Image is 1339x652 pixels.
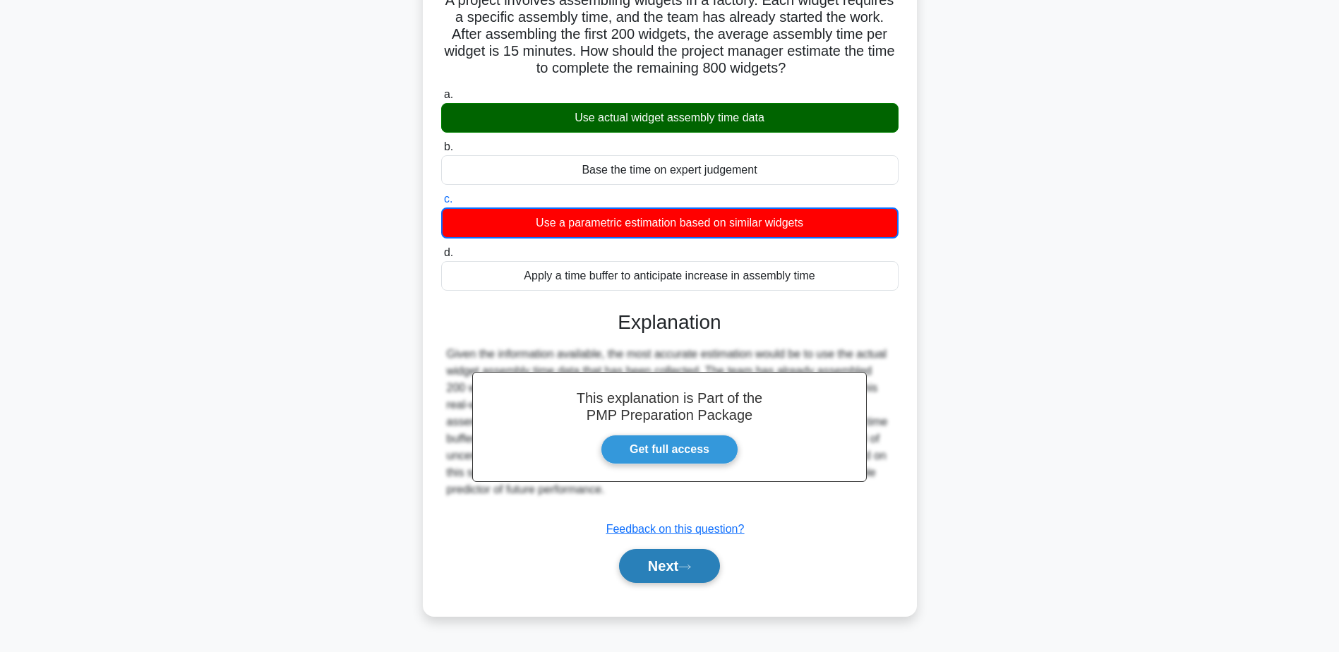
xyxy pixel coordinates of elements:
div: Base the time on expert judgement [441,155,899,185]
div: Given the information available, the most accurate estimation would be to use the actual widget a... [447,346,893,498]
span: a. [444,88,453,100]
button: Next [619,549,720,583]
span: d. [444,246,453,258]
a: Feedback on this question? [606,523,745,535]
span: b. [444,140,453,152]
a: Get full access [601,435,738,464]
div: Use a parametric estimation based on similar widgets [441,207,899,239]
div: Apply a time buffer to anticipate increase in assembly time [441,261,899,291]
h3: Explanation [450,310,890,334]
div: Use actual widget assembly time data [441,103,899,133]
span: c. [444,193,452,205]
